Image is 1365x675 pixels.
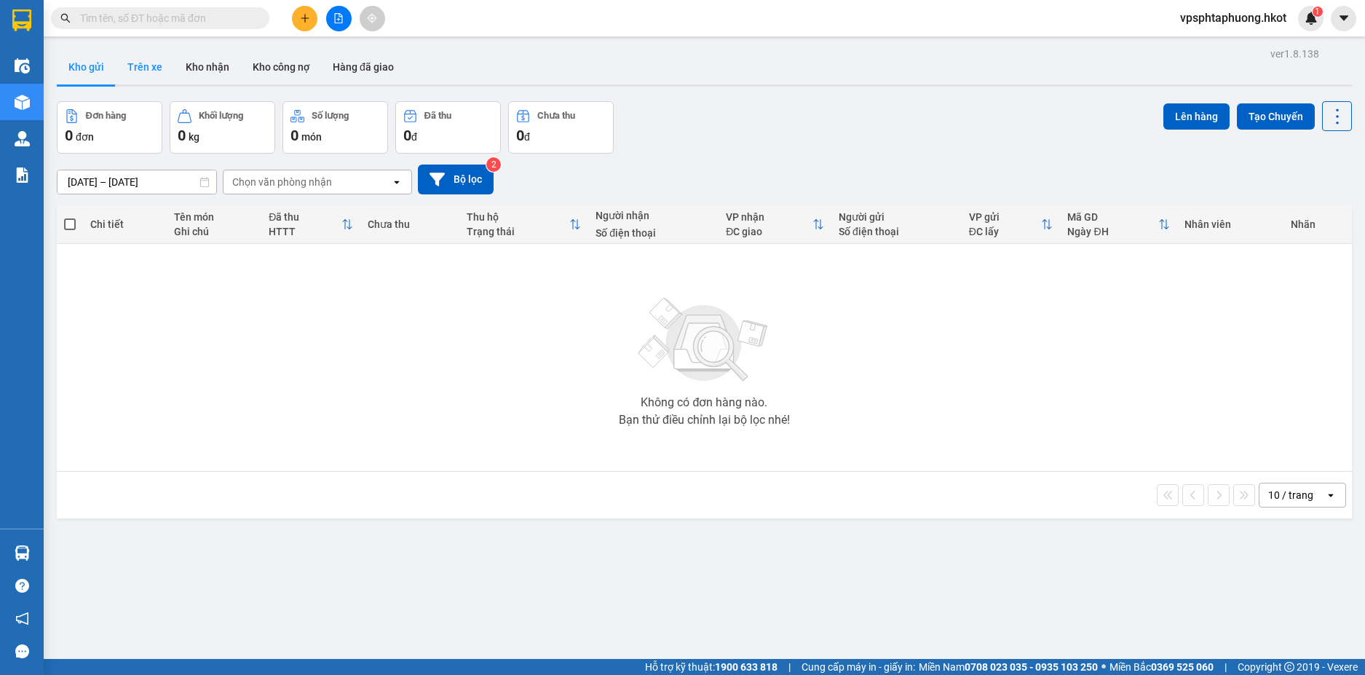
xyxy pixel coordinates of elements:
[596,227,711,239] div: Số điện thoại
[1067,226,1158,237] div: Ngày ĐH
[1325,489,1337,501] svg: open
[467,226,569,237] div: Trạng thái
[15,95,30,110] img: warehouse-icon
[174,50,241,84] button: Kho nhận
[631,289,777,391] img: svg+xml;base64,PHN2ZyBjbGFzcz0ibGlzdC1wbHVnX19zdmciIHhtbG5zPSJodHRwOi8vd3d3LnczLm9yZy8yMDAwL3N2Zy...
[508,101,614,154] button: Chưa thu0đ
[1168,9,1298,27] span: vpsphtaphuong.hkot
[719,205,831,244] th: Toggle SortBy
[58,170,216,194] input: Select a date range.
[368,218,452,230] div: Chưa thu
[969,211,1042,223] div: VP gửi
[1270,46,1319,62] div: ver 1.8.138
[962,205,1061,244] th: Toggle SortBy
[919,659,1098,675] span: Miền Nam
[15,58,30,74] img: warehouse-icon
[486,157,501,172] sup: 2
[1315,7,1320,17] span: 1
[174,226,254,237] div: Ghi chú
[1237,103,1315,130] button: Tạo Chuyến
[15,579,29,593] span: question-circle
[15,131,30,146] img: warehouse-icon
[1331,6,1356,31] button: caret-down
[57,101,162,154] button: Đơn hàng0đơn
[596,210,711,221] div: Người nhận
[321,50,405,84] button: Hàng đã giao
[802,659,915,675] span: Cung cấp máy in - giấy in:
[90,218,159,230] div: Chi tiết
[424,111,451,121] div: Đã thu
[269,226,341,237] div: HTTT
[1224,659,1227,675] span: |
[1305,12,1318,25] img: icon-new-feature
[839,226,954,237] div: Số điện thoại
[15,612,29,625] span: notification
[403,127,411,144] span: 0
[241,50,321,84] button: Kho công nợ
[15,644,29,658] span: message
[86,111,126,121] div: Đơn hàng
[969,226,1042,237] div: ĐC lấy
[116,50,174,84] button: Trên xe
[467,211,569,223] div: Thu hộ
[178,127,186,144] span: 0
[726,226,812,237] div: ĐC giao
[282,101,388,154] button: Số lượng0món
[360,6,385,31] button: aim
[57,50,116,84] button: Kho gửi
[232,175,332,189] div: Chọn văn phòng nhận
[290,127,298,144] span: 0
[459,205,588,244] th: Toggle SortBy
[326,6,352,31] button: file-add
[1067,211,1158,223] div: Mã GD
[1101,664,1106,670] span: ⚪️
[189,131,199,143] span: kg
[516,127,524,144] span: 0
[1313,7,1323,17] sup: 1
[367,13,377,23] span: aim
[1060,205,1176,244] th: Toggle SortBy
[1284,662,1294,672] span: copyright
[641,397,767,408] div: Không có đơn hàng nào.
[60,13,71,23] span: search
[269,211,341,223] div: Đã thu
[292,6,317,31] button: plus
[619,414,790,426] div: Bạn thử điều chỉnh lại bộ lọc nhé!
[301,131,322,143] span: món
[1268,488,1313,502] div: 10 / trang
[965,661,1098,673] strong: 0708 023 035 - 0935 103 250
[788,659,791,675] span: |
[15,167,30,183] img: solution-icon
[645,659,778,675] span: Hỗ trợ kỹ thuật:
[418,165,494,194] button: Bộ lọc
[12,9,31,31] img: logo-vxr
[411,131,417,143] span: đ
[395,101,501,154] button: Đã thu0đ
[312,111,349,121] div: Số lượng
[1184,218,1276,230] div: Nhân viên
[715,661,778,673] strong: 1900 633 818
[391,176,403,188] svg: open
[1337,12,1350,25] span: caret-down
[80,10,252,26] input: Tìm tên, số ĐT hoặc mã đơn
[199,111,243,121] div: Khối lượng
[1291,218,1345,230] div: Nhãn
[1151,661,1214,673] strong: 0369 525 060
[726,211,812,223] div: VP nhận
[261,205,360,244] th: Toggle SortBy
[524,131,530,143] span: đ
[1109,659,1214,675] span: Miền Bắc
[1163,103,1230,130] button: Lên hàng
[76,131,94,143] span: đơn
[333,13,344,23] span: file-add
[65,127,73,144] span: 0
[839,211,954,223] div: Người gửi
[537,111,575,121] div: Chưa thu
[15,545,30,561] img: warehouse-icon
[300,13,310,23] span: plus
[174,211,254,223] div: Tên món
[170,101,275,154] button: Khối lượng0kg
